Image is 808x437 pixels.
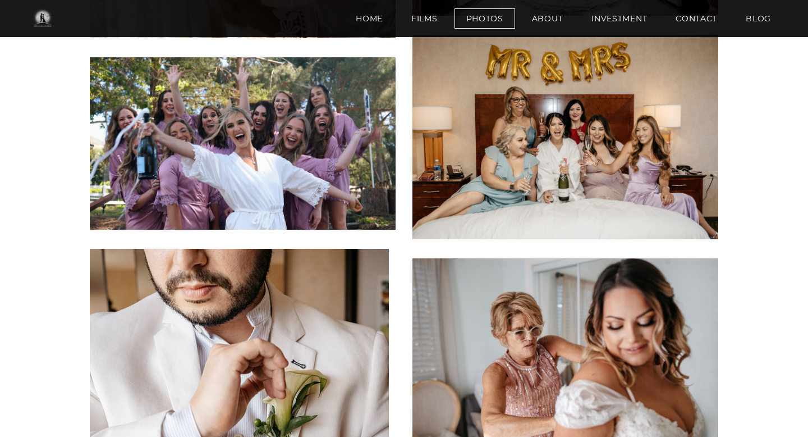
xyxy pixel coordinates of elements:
[734,8,783,29] a: BLOG
[344,8,394,29] a: Home
[454,8,515,29] a: Photos
[400,8,449,29] a: Films
[22,7,62,30] img: One in a Million Films | Los Angeles Wedding Videographer
[412,35,718,239] img: Picture
[664,8,729,29] a: Contact
[580,8,659,29] a: Investment
[90,57,396,230] img: Picture
[520,8,575,29] a: About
